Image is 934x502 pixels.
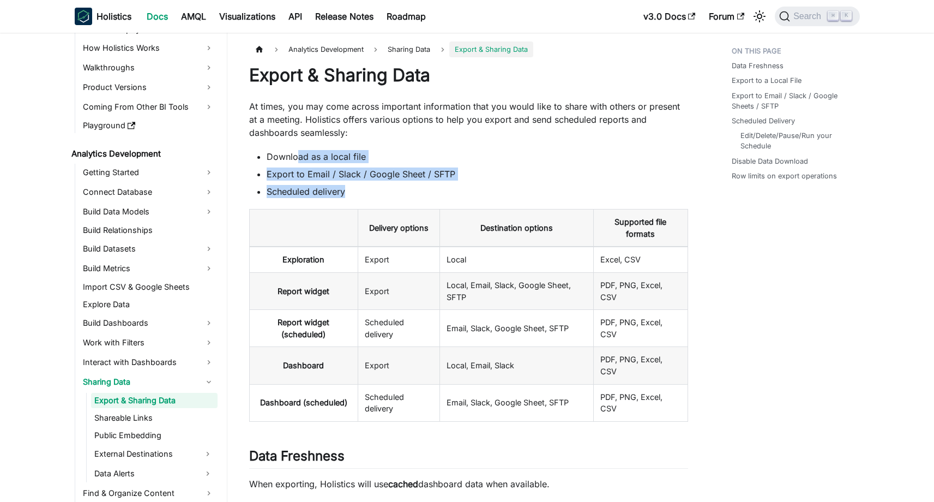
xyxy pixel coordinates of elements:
[80,203,218,220] a: Build Data Models
[594,347,688,384] td: PDF, PNG, Excel, CSV
[80,334,218,351] a: Work with Filters
[828,11,839,21] kbd: ⌘
[80,98,218,116] a: Coming From Other BI Tools
[97,10,131,23] b: Holistics
[91,445,198,463] a: External Destinations
[75,8,92,25] img: Holistics
[358,347,439,384] td: Export
[439,247,593,272] td: Local
[80,485,218,502] a: Find & Organize Content
[80,39,218,57] a: How Holistics Works
[732,116,795,126] a: Scheduled Delivery
[249,100,688,139] p: At times, you may come across important information that you would like to share with others or p...
[80,223,218,238] a: Build Relationships
[594,273,688,310] td: PDF, PNG, Excel, CSV
[382,41,436,57] span: Sharing Data
[174,8,213,25] a: AMQL
[439,347,593,384] td: Local, Email, Slack
[80,183,218,201] a: Connect Database
[249,41,270,57] a: Home page
[75,8,131,25] a: HolisticsHolistics
[841,11,852,21] kbd: K
[388,479,418,489] strong: cached
[732,171,837,181] a: Row limits on export operations
[775,7,859,26] button: Search (Command+K)
[249,247,358,272] th: Exploration
[249,41,688,57] nav: Breadcrumbs
[80,240,218,258] a: Build Datasets
[732,75,802,86] a: Export to a Local File
[751,8,768,25] button: Switch between dark and light mode (currently light mode)
[80,297,218,312] a: Explore Data
[358,273,439,310] td: Export
[80,59,218,76] a: Walkthroughs
[358,310,439,347] td: Scheduled delivery
[267,150,688,163] li: Download as a local file
[790,11,828,21] span: Search
[594,310,688,347] td: PDF, PNG, Excel, CSV
[80,164,218,181] a: Getting Started
[594,247,688,272] td: Excel, CSV
[91,428,218,443] a: Public Embedding
[439,210,593,247] th: Destination options
[140,8,174,25] a: Docs
[249,64,688,86] h1: Export & Sharing Data
[439,384,593,421] td: Email, Slack, Google Sheet, SFTP
[80,314,218,332] a: Build Dashboards
[380,8,432,25] a: Roadmap
[68,146,218,162] a: Analytics Development
[637,8,702,25] a: v3.0 Docs
[198,465,218,482] button: Expand sidebar category 'Data Alerts'
[732,61,784,71] a: Data Freshness
[282,8,309,25] a: API
[198,445,218,463] button: Expand sidebar category 'External Destinations'
[732,91,853,111] a: Export to Email / Slack / Google Sheets / SFTP
[80,354,218,371] a: Interact with Dashboards
[80,118,218,133] a: Playground
[80,79,218,96] a: Product Versions
[91,465,198,482] a: Data Alerts
[249,448,688,469] h2: Data Freshness
[80,279,218,295] a: Import CSV & Google Sheets
[249,347,358,384] th: Dashboard
[249,384,358,421] th: Dashboard (scheduled)
[732,156,808,166] a: Disable Data Download
[283,41,369,57] span: Analytics Development
[80,373,218,391] a: Sharing Data
[64,33,227,502] nav: Docs sidebar
[358,210,439,247] th: Delivery options
[594,384,688,421] td: PDF, PNG, Excel, CSV
[249,477,688,491] p: When exporting, Holistics will use dashboard data when available.
[267,168,688,181] li: Export to Email / Slack / Google Sheet / SFTP
[267,185,688,198] li: Scheduled delivery
[439,310,593,347] td: Email, Slack, Google Sheet, SFTP
[358,384,439,421] td: Scheduled delivery
[91,393,218,408] a: Export & Sharing Data
[439,273,593,310] td: Local, Email, Slack, Google Sheet, SFTP
[702,8,751,25] a: Forum
[249,273,358,310] th: Report widget
[80,260,218,277] a: Build Metrics
[594,210,688,247] th: Supported file formats
[213,8,282,25] a: Visualizations
[449,41,533,57] span: Export & Sharing Data
[249,310,358,347] th: Report widget (scheduled)
[358,247,439,272] td: Export
[740,130,849,151] a: Edit/Delete/Pause/Run your Schedule
[309,8,380,25] a: Release Notes
[91,410,218,426] a: Shareable Links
